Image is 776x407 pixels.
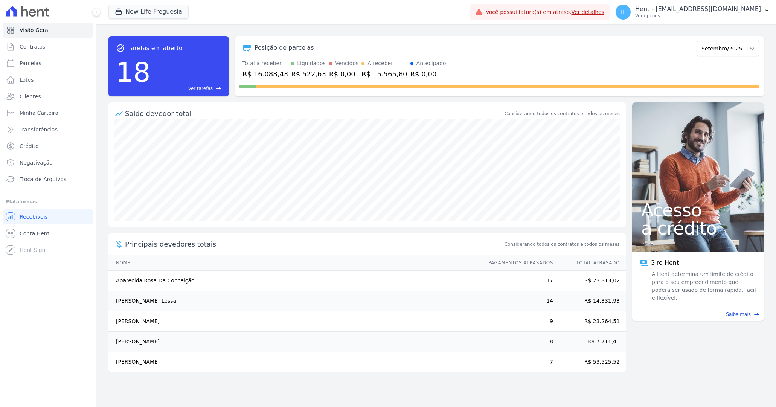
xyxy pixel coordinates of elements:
a: Saiba mais east [637,311,759,318]
th: Nome [108,255,481,271]
div: Total a receber [242,59,288,67]
td: Aparecida Rosa Da Conceição [108,271,481,291]
button: New Life Freguesia [108,5,189,19]
div: R$ 0,00 [410,69,446,79]
td: 14 [481,291,553,311]
span: Hl [620,9,626,15]
span: Ver tarefas [188,85,213,92]
span: Principais devedores totais [125,239,503,249]
span: Clientes [20,93,41,100]
td: R$ 53.525,52 [553,352,626,372]
a: Negativação [3,155,93,170]
span: Saiba mais [726,311,751,318]
span: Lotes [20,76,34,84]
button: Hl Hent - [EMAIL_ADDRESS][DOMAIN_NAME] Ver opções [610,2,776,23]
div: Vencidos [335,59,358,67]
span: Minha Carteira [20,109,58,117]
div: 18 [116,53,151,92]
td: R$ 23.313,02 [553,271,626,291]
span: Crédito [20,142,39,150]
span: Visão Geral [20,26,50,34]
div: Plataformas [6,197,90,206]
a: Ver tarefas east [154,85,221,92]
td: [PERSON_NAME] Lessa [108,291,481,311]
a: Contratos [3,39,93,54]
td: 7 [481,352,553,372]
span: Recebíveis [20,213,48,221]
div: R$ 15.565,80 [361,69,407,79]
div: Liquidados [297,59,326,67]
td: R$ 14.331,93 [553,291,626,311]
a: Transferências [3,122,93,137]
th: Pagamentos Atrasados [481,255,553,271]
td: 8 [481,332,553,352]
a: Troca de Arquivos [3,172,93,187]
span: Parcelas [20,59,41,67]
th: Total Atrasado [553,255,626,271]
span: east [754,312,759,317]
span: Tarefas em aberto [128,44,183,53]
td: R$ 23.264,51 [553,311,626,332]
span: Contratos [20,43,45,50]
span: Considerando todos os contratos e todos os meses [505,241,620,248]
span: east [216,86,221,91]
a: Crédito [3,139,93,154]
a: Visão Geral [3,23,93,38]
a: Ver detalhes [571,9,604,15]
span: a crédito [641,219,755,237]
div: Posição de parcelas [255,43,314,52]
span: Acesso [641,201,755,219]
a: Parcelas [3,56,93,71]
a: Lotes [3,72,93,87]
div: A receber [367,59,393,67]
span: Giro Hent [650,258,679,267]
span: A Hent determina um limite de crédito para o seu empreendimento que poderá ser usado de forma ráp... [650,270,756,302]
div: Antecipado [416,59,446,67]
td: 17 [481,271,553,291]
p: Hent - [EMAIL_ADDRESS][DOMAIN_NAME] [635,5,761,13]
span: Transferências [20,126,58,133]
td: R$ 7.711,46 [553,332,626,352]
div: R$ 16.088,43 [242,69,288,79]
a: Conta Hent [3,226,93,241]
td: [PERSON_NAME] [108,332,481,352]
div: Saldo devedor total [125,108,503,119]
p: Ver opções [635,13,761,19]
a: Clientes [3,89,93,104]
span: Troca de Arquivos [20,175,66,183]
div: R$ 522,63 [291,69,326,79]
td: [PERSON_NAME] [108,311,481,332]
div: Considerando todos os contratos e todos os meses [505,110,620,117]
span: Negativação [20,159,53,166]
span: Você possui fatura(s) em atraso. [486,8,604,16]
div: R$ 0,00 [329,69,358,79]
a: Recebíveis [3,209,93,224]
span: task_alt [116,44,125,53]
td: [PERSON_NAME] [108,352,481,372]
td: 9 [481,311,553,332]
span: Conta Hent [20,230,49,237]
a: Minha Carteira [3,105,93,120]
